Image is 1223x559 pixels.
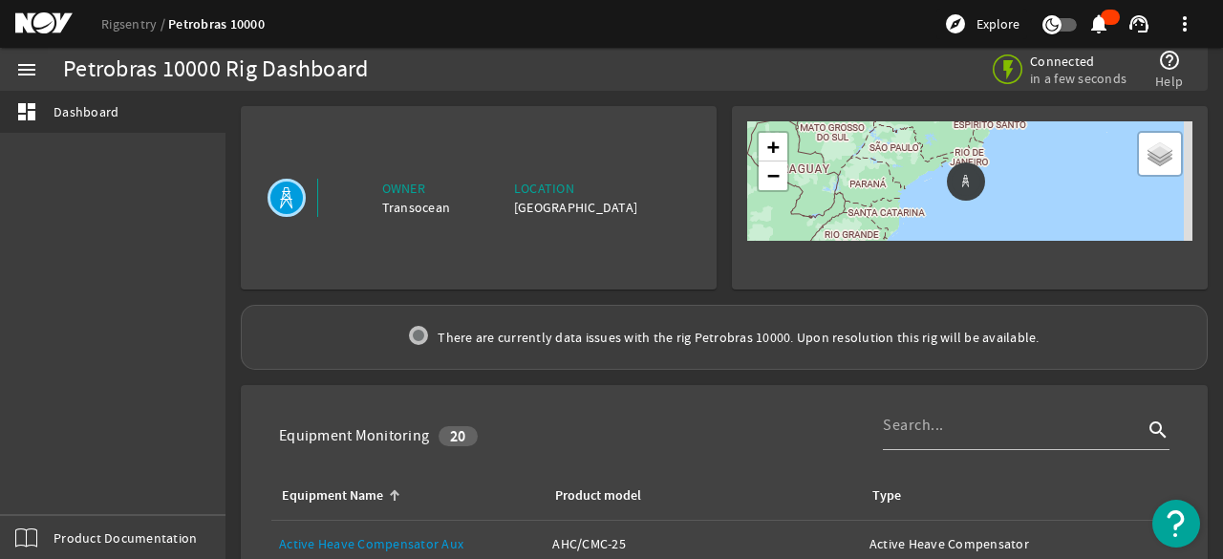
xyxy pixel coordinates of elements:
div: Transocean [382,198,451,217]
mat-icon: explore [944,12,967,35]
input: Search... [883,414,1143,437]
div: Location [514,179,637,198]
span: Product Documentation [54,528,197,548]
button: Explore [936,9,1027,39]
img: grey.svg [409,326,428,345]
span: Explore [976,14,1019,33]
div: AHC/CMC-25 [552,534,853,553]
i: search [1147,419,1169,441]
button: more_vert [1162,1,1208,47]
div: [GEOGRAPHIC_DATA] [514,198,637,217]
span: Help [1155,72,1183,91]
div: Type [869,485,1162,506]
div: Product model [555,485,641,506]
mat-icon: menu [15,58,38,81]
button: Open Resource Center [1152,500,1200,548]
div: There are currently data issues with the rig Petrobras 10000. Upon resolution this rig will be av... [409,313,1039,361]
mat-icon: help_outline [1158,49,1181,72]
div: Active Heave Compensator [869,534,1169,553]
div: Equipment Name [279,485,529,506]
a: Zoom out [759,161,787,190]
a: Layers [1139,133,1181,175]
span: Connected [1030,53,1126,70]
div: Equipment Monitoring [279,426,429,445]
a: Rigsentry [101,15,168,32]
span: Dashboard [54,102,118,121]
a: Zoom in [759,133,787,161]
mat-icon: notifications [1087,12,1110,35]
div: Equipment Name [282,485,383,506]
mat-icon: dashboard [15,100,38,123]
span: − [767,163,781,187]
div: Type [872,485,901,506]
div: Product model [552,485,846,506]
a: Petrobras 10000 [168,15,265,33]
div: Owner [382,179,451,198]
span: + [767,135,781,159]
mat-icon: support_agent [1127,12,1150,35]
a: Active Heave Compensator Aux [279,535,463,552]
span: in a few seconds [1030,70,1126,87]
div: 20 [439,426,478,446]
div: Petrobras 10000 Rig Dashboard [63,60,368,79]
